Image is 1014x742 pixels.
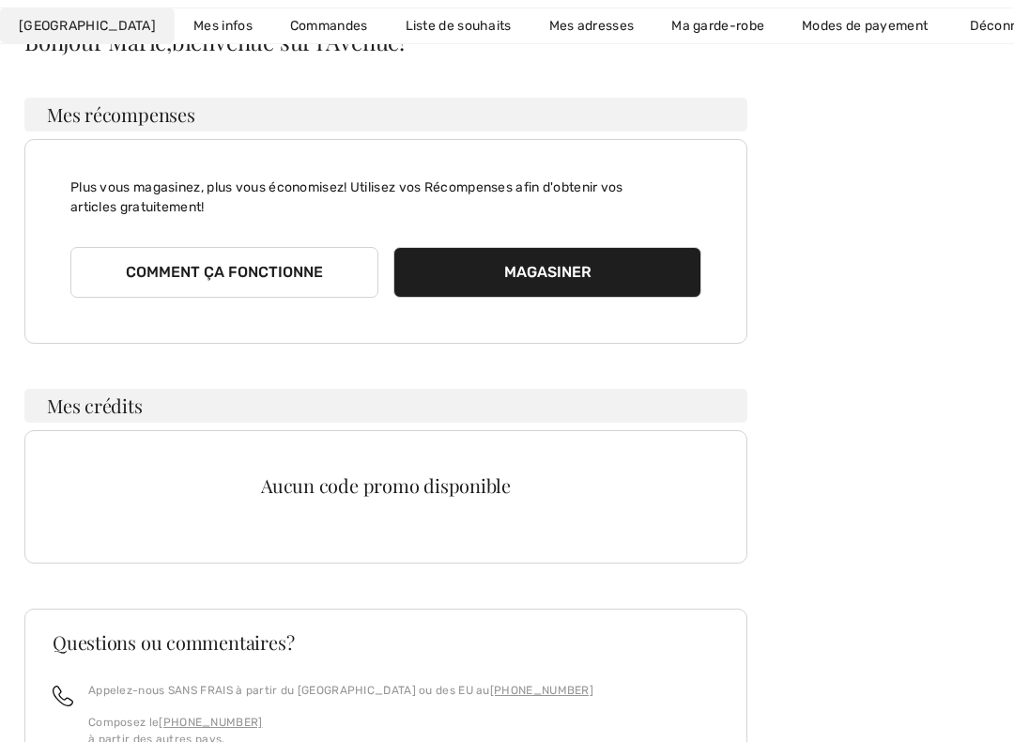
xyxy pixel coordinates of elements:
[653,8,783,43] a: Ma garde-robe
[70,476,701,495] div: Aucun code promo disponible
[53,633,719,652] h3: Questions ou commentaires?
[159,716,262,729] a: [PHONE_NUMBER]
[88,682,593,699] p: Appelez-nous SANS FRAIS à partir du [GEOGRAPHIC_DATA] ou des EU au
[24,30,747,53] div: Bonjour Marie,
[19,18,156,34] span: [GEOGRAPHIC_DATA]
[393,247,701,298] button: Magasiner
[783,8,946,43] a: Modes de payement
[530,8,653,43] a: Mes adresses
[271,8,387,43] a: Commandes
[70,247,378,298] button: Comment ça fonctionne
[70,162,701,217] p: Plus vous magasinez, plus vous économisez! Utilisez vos Récompenses afin d'obtenir vos articles g...
[490,684,593,697] a: [PHONE_NUMBER]
[24,98,747,131] h3: Mes récompenses
[175,8,271,43] a: Mes infos
[24,389,747,423] h3: Mes crédits
[387,8,530,43] a: Liste de souhaits
[53,686,73,706] img: call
